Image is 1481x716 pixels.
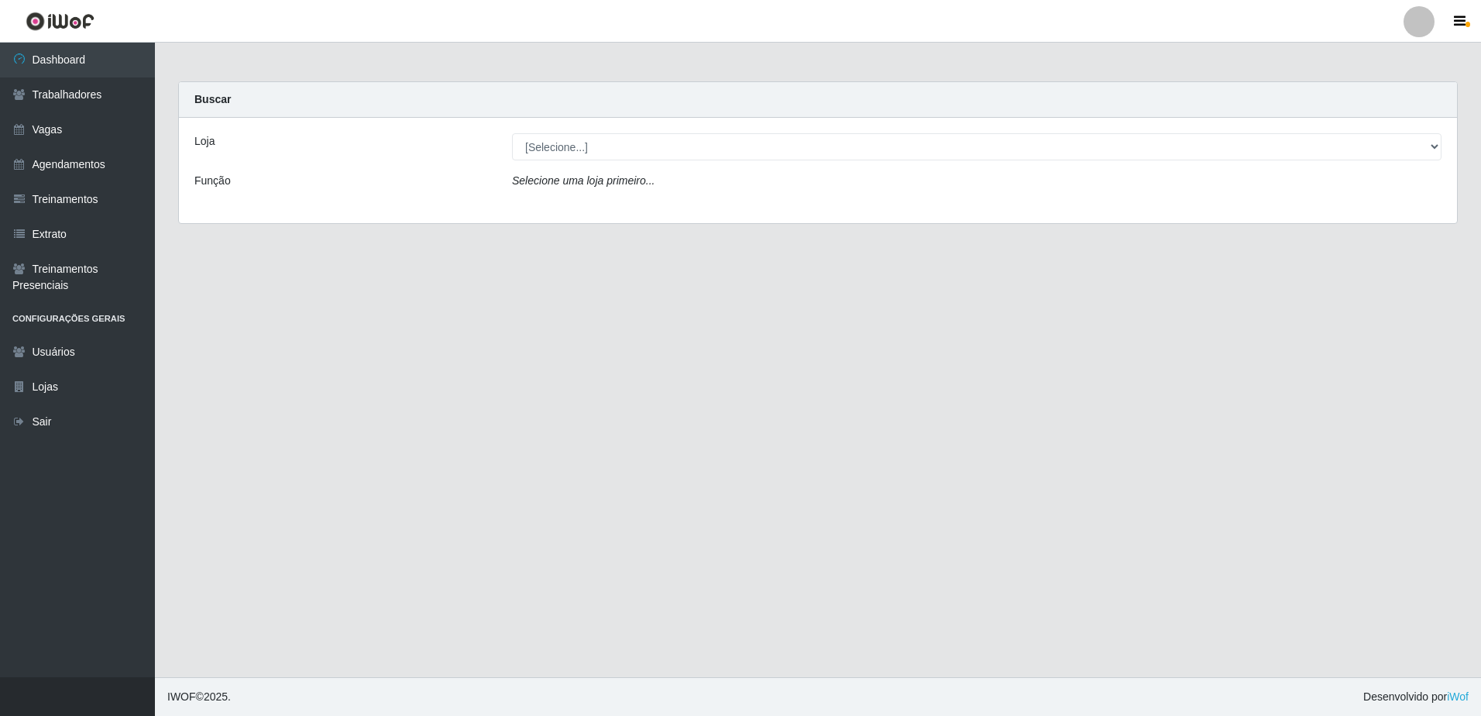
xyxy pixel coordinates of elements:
[1363,689,1469,705] span: Desenvolvido por
[512,174,655,187] i: Selecione uma loja primeiro...
[194,133,215,150] label: Loja
[194,93,231,105] strong: Buscar
[26,12,94,31] img: CoreUI Logo
[194,173,231,189] label: Função
[1447,690,1469,703] a: iWof
[167,690,196,703] span: IWOF
[167,689,231,705] span: © 2025 .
